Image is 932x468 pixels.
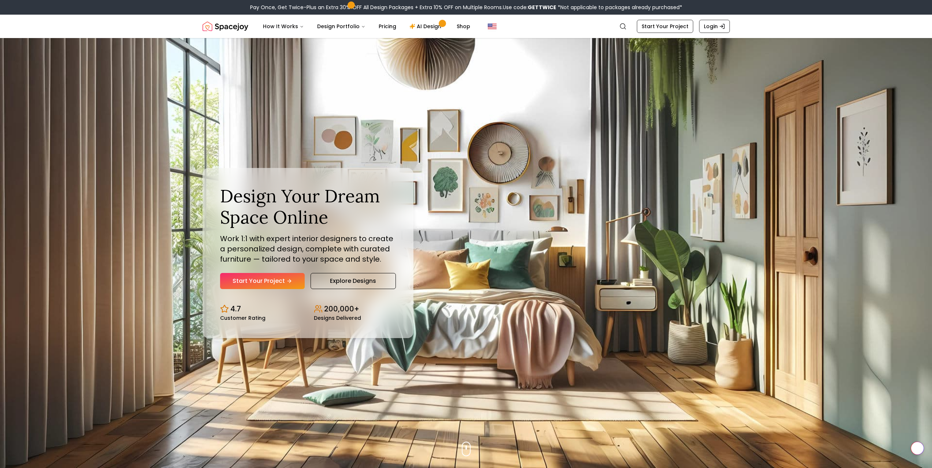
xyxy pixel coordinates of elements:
[257,19,310,34] button: How It Works
[404,19,449,34] a: AI Design
[220,186,396,228] h1: Design Your Dream Space Online
[250,4,682,11] div: Pay Once, Get Twice-Plus an Extra 30% OFF All Design Packages + Extra 10% OFF on Multiple Rooms.
[220,298,396,321] div: Design stats
[314,315,361,321] small: Designs Delivered
[528,4,556,11] b: GETTWICE
[311,273,396,289] a: Explore Designs
[220,273,305,289] a: Start Your Project
[230,304,241,314] p: 4.7
[699,20,730,33] a: Login
[220,233,396,264] p: Work 1:1 with expert interior designers to create a personalized design, complete with curated fu...
[203,19,248,34] img: Spacejoy Logo
[556,4,682,11] span: *Not applicable to packages already purchased*
[451,19,476,34] a: Shop
[503,4,556,11] span: Use code:
[637,20,693,33] a: Start Your Project
[220,315,266,321] small: Customer Rating
[324,304,359,314] p: 200,000+
[373,19,402,34] a: Pricing
[488,22,497,31] img: United States
[203,15,730,38] nav: Global
[203,19,248,34] a: Spacejoy
[311,19,371,34] button: Design Portfolio
[257,19,476,34] nav: Main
